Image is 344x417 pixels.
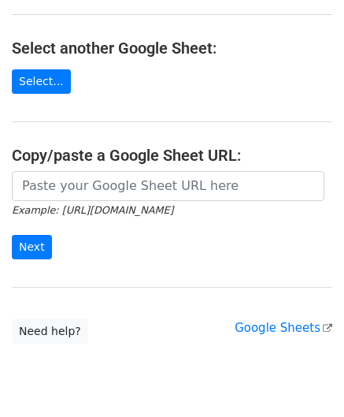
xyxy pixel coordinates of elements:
[12,146,332,165] h4: Copy/paste a Google Sheet URL:
[12,69,71,94] a: Select...
[265,341,344,417] iframe: Chat Widget
[235,321,332,335] a: Google Sheets
[12,319,88,344] a: Need help?
[12,171,324,201] input: Paste your Google Sheet URL here
[12,39,332,58] h4: Select another Google Sheet:
[12,204,173,216] small: Example: [URL][DOMAIN_NAME]
[12,235,52,259] input: Next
